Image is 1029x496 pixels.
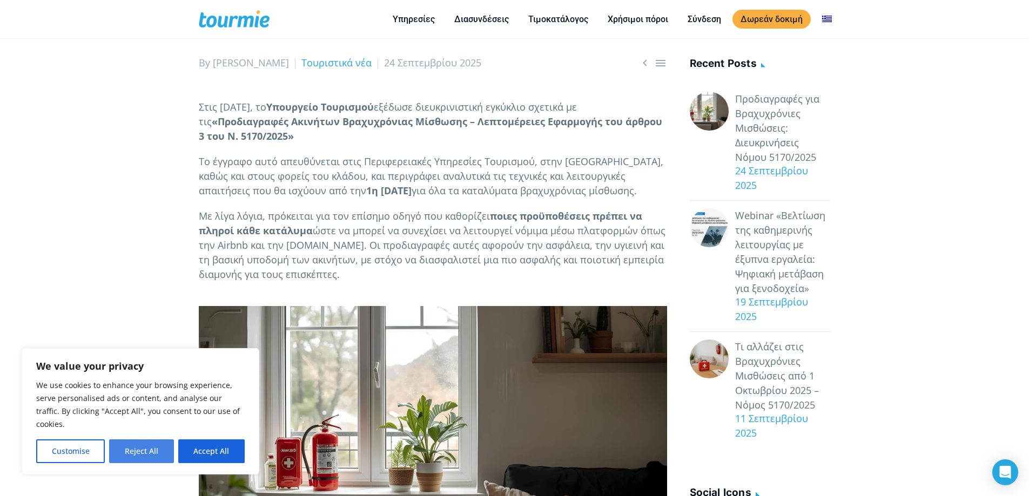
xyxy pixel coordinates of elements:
a: Webinar «Βελτίωση της καθημερινής λειτουργίας με έξυπνα εργαλεία: Ψηφιακή μετάβαση για ξενοδοχεία» [735,208,831,296]
p: We use cookies to enhance your browsing experience, serve personalised ads or content, and analys... [36,379,245,431]
div: 11 Σεπτεμβρίου 2025 [729,411,831,440]
span: Previous post [638,56,651,70]
p: We value your privacy [36,359,245,372]
a: Διασυνδέσεις [446,12,517,26]
div: 24 Σεπτεμβρίου 2025 [729,164,831,193]
p: Στις [DATE], το εξέδωσε διευκρινιστική εγκύκλιο σχετικά με τις [199,100,667,144]
p: Το έγγραφο αυτό απευθύνεται στις Περιφερειακές Υπηρεσίες Τουρισμού, στην [GEOGRAPHIC_DATA], καθώς... [199,154,667,198]
a: Προδιαγραφές για Βραχυχρόνιες Μισθώσεις: Διευκρινήσεις Νόμου 5170/2025 [735,92,831,165]
a: Τουριστικά νέα [301,56,372,69]
span: 24 Σεπτεμβρίου 2025 [384,56,481,69]
a: Τι αλλάζει στις Βραχυχρόνιες Μισθώσεις από 1 Οκτωβρίου 2025 – Νόμος 5170/2025 [735,339,831,412]
a: Χρήσιμοι πόροι [600,12,676,26]
strong: Υπουργείο Τουρισμού [266,100,374,113]
p: Με λίγα λόγια, πρόκειται για τον επίσημο οδηγό που καθορίζει ώστε να μπορεί να συνεχίσει να λειτο... [199,209,667,282]
a: Τιμοκατάλογος [520,12,596,26]
strong: «Προδιαγραφές Ακινήτων Βραχυχρόνιας Μίσθωσης – Λεπτομέρειες Εφαρμογής του άρθρου 3 του Ν. 5170/2025» [199,115,662,142]
a: Δωρεάν δοκιμή [732,10,811,29]
a:  [654,56,667,70]
div: Open Intercom Messenger [992,459,1018,485]
strong: ποιες προϋποθέσεις πρέπει να πληροί κάθε κατάλυμα [199,209,642,237]
span: By [PERSON_NAME] [199,56,289,69]
button: Customise [36,439,105,463]
a:  [638,56,651,70]
button: Accept All [178,439,245,463]
div: 19 Σεπτεμβρίου 2025 [729,295,831,324]
a: Σύνδεση [680,12,729,26]
strong: 1η [DATE] [366,184,412,197]
button: Reject All [109,439,173,463]
a: Υπηρεσίες [385,12,443,26]
h4: Recent posts [690,56,831,73]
